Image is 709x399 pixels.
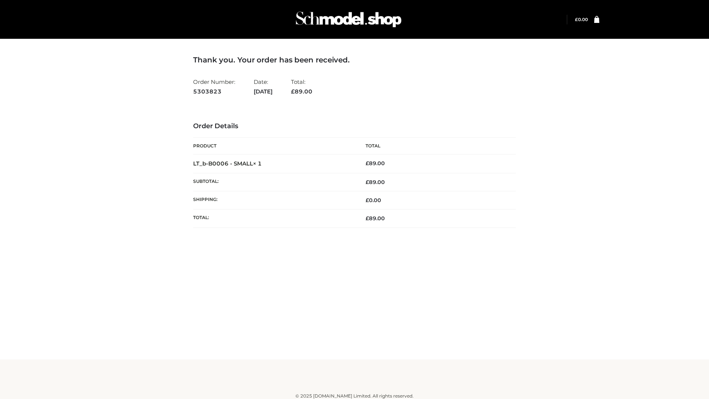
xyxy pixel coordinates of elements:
li: Total: [291,75,312,98]
span: 89.00 [366,179,385,185]
bdi: 0.00 [366,197,381,204]
span: 89.00 [366,215,385,222]
span: £ [366,215,369,222]
span: £ [291,88,295,95]
strong: [DATE] [254,87,273,96]
bdi: 89.00 [366,160,385,167]
img: Schmodel Admin 964 [293,5,404,34]
bdi: 0.00 [575,17,588,22]
th: Subtotal: [193,173,354,191]
span: £ [366,160,369,167]
h3: Order Details [193,122,516,130]
h3: Thank you. Your order has been received. [193,55,516,64]
strong: × 1 [253,160,262,167]
strong: LT_b-B0006 - SMALL [193,160,262,167]
span: £ [366,179,369,185]
span: £ [366,197,369,204]
th: Total: [193,209,354,228]
th: Shipping: [193,191,354,209]
li: Order Number: [193,75,235,98]
span: 89.00 [291,88,312,95]
strong: 5303823 [193,87,235,96]
li: Date: [254,75,273,98]
th: Total [354,138,516,154]
span: £ [575,17,578,22]
a: £0.00 [575,17,588,22]
th: Product [193,138,354,154]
